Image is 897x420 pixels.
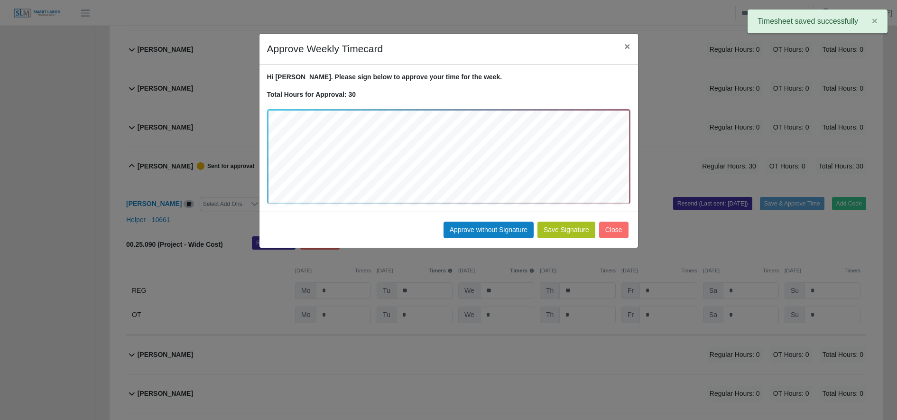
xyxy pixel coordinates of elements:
button: Save Signature [537,222,595,238]
span: × [872,15,878,26]
button: Close [617,34,638,59]
strong: Hi [PERSON_NAME]. Please sign below to approve your time for the week. [267,73,502,81]
strong: Total Hours for Approval: 30 [267,91,356,98]
div: Timesheet saved successfully [748,9,888,33]
button: Close [599,222,629,238]
button: Approve without Signature [444,222,534,238]
h4: Approve Weekly Timecard [267,41,383,56]
span: × [624,41,630,52]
